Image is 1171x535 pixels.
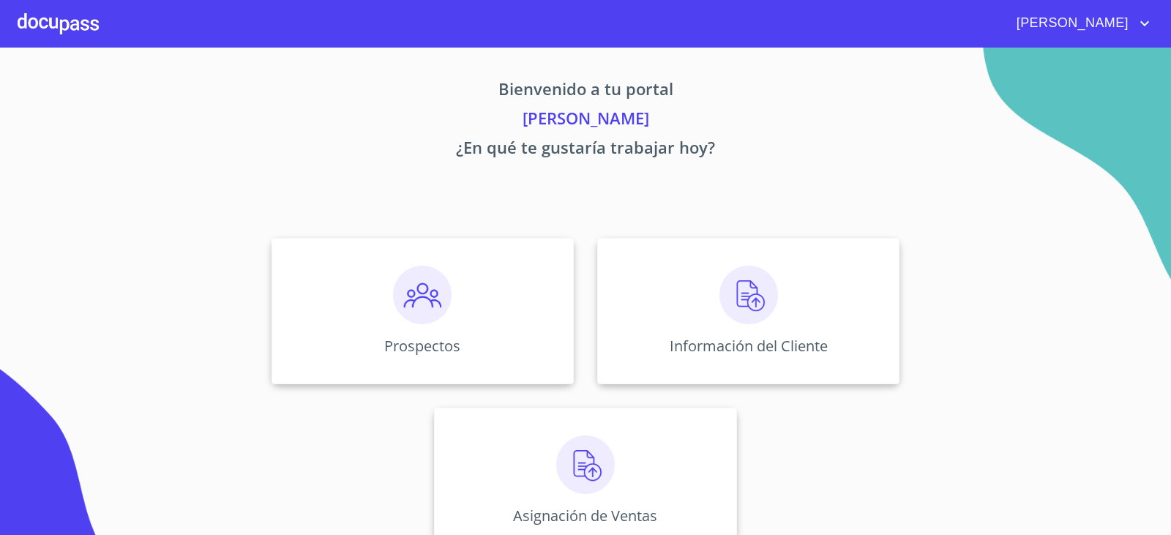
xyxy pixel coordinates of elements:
[135,135,1036,165] p: ¿En qué te gustaría trabajar hoy?
[513,506,657,525] p: Asignación de Ventas
[384,336,460,356] p: Prospectos
[393,266,452,324] img: prospectos.png
[135,106,1036,135] p: [PERSON_NAME]
[1006,12,1136,35] span: [PERSON_NAME]
[670,336,828,356] p: Información del Cliente
[719,266,778,324] img: carga.png
[556,435,615,494] img: carga.png
[1006,12,1153,35] button: account of current user
[135,77,1036,106] p: Bienvenido a tu portal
